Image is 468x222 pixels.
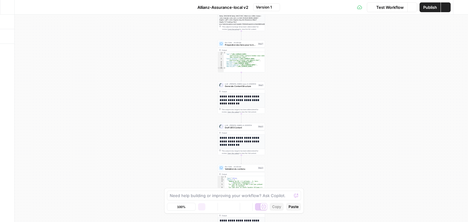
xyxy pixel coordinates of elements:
span: Paste [289,204,299,210]
button: Paste [286,203,301,211]
g: Edge from step_2 to step_3 [241,155,242,164]
div: Run Code · JavaScriptPréparation des liens pour le maillageStep 7Output{ "rdv":"[URL][DOMAIN_NAME... [218,40,265,72]
div: 5 [218,184,225,187]
div: 5 [218,63,224,64]
div: Run Code · JavaScriptValidation du contenuStep 3Output{ "pass":false, "errors":[ "Nombre de H2 = ... [218,164,265,196]
span: Copy the output [228,152,239,154]
div: 4 [218,61,224,63]
span: Toggle code folding, rows 1 through 8 [222,52,224,54]
span: Run Code · JavaScript [225,41,257,44]
div: 6 [218,64,224,66]
span: Allianz-Assurance-local v2 [197,4,248,10]
div: 2 [218,178,225,179]
button: Publish [420,2,441,12]
div: Step 3 [258,167,264,169]
span: Préparation des liens pour le maillage [225,43,257,47]
div: LLM · [PERSON_NAME]-opus-4-20250514Generate Content StructureStep 1Output**** **** **** **** ****... [218,82,265,114]
div: Output [222,90,257,93]
span: Validation du contenu [225,168,257,171]
span: LLM · [PERSON_NAME]-opus-4-20250514 [225,83,257,85]
div: 3 [218,179,225,181]
div: This output is too large & has been abbreviated for review. to view the full content. [222,108,264,113]
button: Copy [270,203,284,211]
div: Output [222,214,257,217]
div: 4 [218,181,225,184]
g: Edge from step_1 to step_2 [241,114,242,123]
span: 100% [177,204,186,209]
div: Step 1 [258,84,264,87]
button: Version 1 [253,3,280,11]
span: LLM · [PERSON_NAME]-4-20250514 [225,124,257,127]
span: Generate Content Structure [225,85,257,88]
div: 1 [218,176,225,178]
div: 2 [218,54,224,58]
div: Step 2 [258,125,264,128]
div: 1 [218,52,224,54]
span: Copy the output [228,111,239,113]
div: 3 [218,58,224,61]
div: <h1>Assurance Bastia palais - CASTA & BIAGGIONI & MAZZONI | Allianz</h1><div><title><p>Assurance ... [218,11,265,25]
div: 6 [218,187,225,190]
span: Version 1 [256,5,272,10]
div: Output [222,49,257,51]
span: Draft SEO Content [225,126,257,129]
div: This output is too large & has been abbreviated for review. to view the full content. [222,26,264,30]
span: Copy [272,204,281,210]
button: Test Workflow [367,2,407,12]
span: Test Workflow [376,4,404,10]
button: Allianz-Assurance-local v2 [188,2,252,12]
span: Copy the output [228,28,239,30]
g: Edge from step_7 to step_1 [241,72,242,81]
span: Toggle code folding, rows 1 through 33 [223,176,225,178]
div: Output [222,173,257,175]
span: Toggle code folding, rows 3 through 7 [223,179,225,181]
div: 7 [218,66,224,67]
span: Run Code · JavaScript [225,165,257,168]
g: Edge from step_6 to step_7 [241,31,242,40]
div: Output [222,132,257,134]
div: Step 7 [258,43,264,45]
div: This output is too large & has been abbreviated for review. to view the full content. [222,150,264,154]
div: 8 [218,67,224,69]
span: Publish [423,4,437,10]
